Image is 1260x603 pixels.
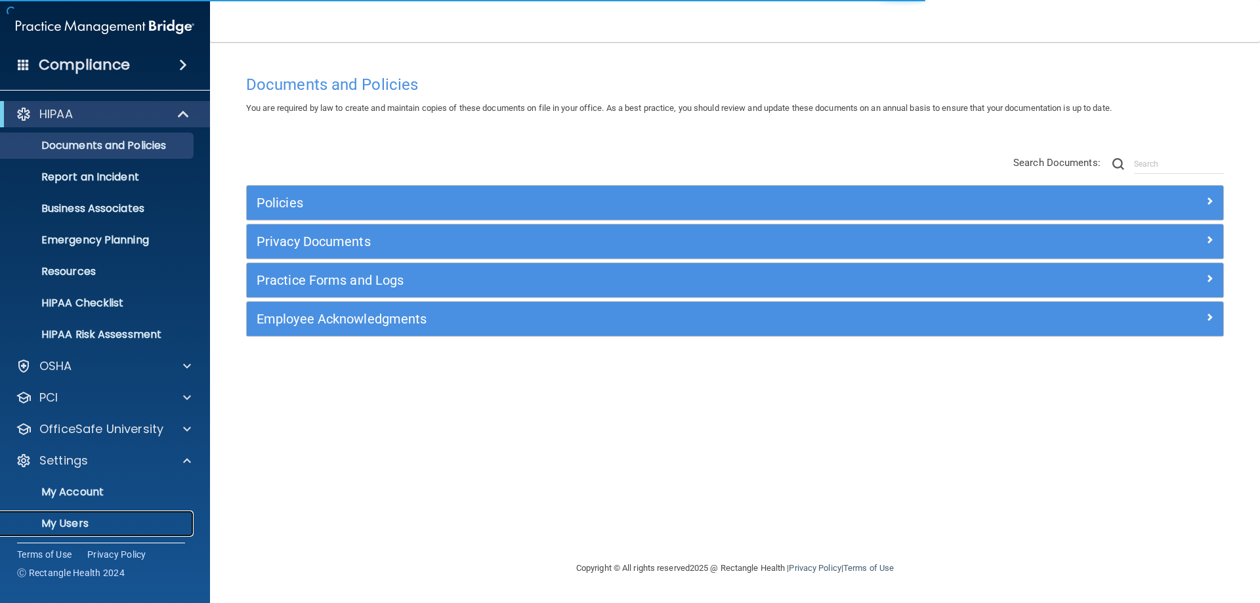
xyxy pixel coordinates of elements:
a: Privacy Documents [257,231,1213,252]
p: OSHA [39,358,72,374]
h4: Compliance [39,56,130,74]
a: Privacy Policy [87,548,146,561]
input: Search [1134,154,1224,174]
p: Documents and Policies [9,139,188,152]
p: Emergency Planning [9,234,188,247]
p: OfficeSafe University [39,421,163,437]
p: HIPAA Risk Assessment [9,328,188,341]
span: You are required by law to create and maintain copies of these documents on file in your office. ... [246,103,1112,113]
h5: Practice Forms and Logs [257,273,969,287]
a: Practice Forms and Logs [257,270,1213,291]
iframe: Drift Widget Chat Controller [1033,510,1244,562]
a: Policies [257,192,1213,213]
a: PCI [16,390,191,405]
a: OSHA [16,358,191,374]
a: OfficeSafe University [16,421,191,437]
p: My Account [9,486,188,499]
div: Copyright © All rights reserved 2025 @ Rectangle Health | | [495,547,975,589]
a: Terms of Use [843,563,894,573]
h5: Privacy Documents [257,234,969,249]
p: HIPAA Checklist [9,297,188,310]
img: PMB logo [16,14,194,40]
h5: Employee Acknowledgments [257,312,969,326]
p: Settings [39,453,88,468]
a: Settings [16,453,191,468]
span: Search Documents: [1013,157,1101,169]
img: ic-search.3b580494.png [1112,158,1124,170]
span: Ⓒ Rectangle Health 2024 [17,566,125,579]
p: Report an Incident [9,171,188,184]
p: PCI [39,390,58,405]
a: Employee Acknowledgments [257,308,1213,329]
a: Terms of Use [17,548,72,561]
a: HIPAA [16,106,190,122]
h5: Policies [257,196,969,210]
h4: Documents and Policies [246,76,1224,93]
p: Business Associates [9,202,188,215]
p: HIPAA [39,106,73,122]
p: My Users [9,517,188,530]
p: Resources [9,265,188,278]
a: Privacy Policy [789,563,841,573]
